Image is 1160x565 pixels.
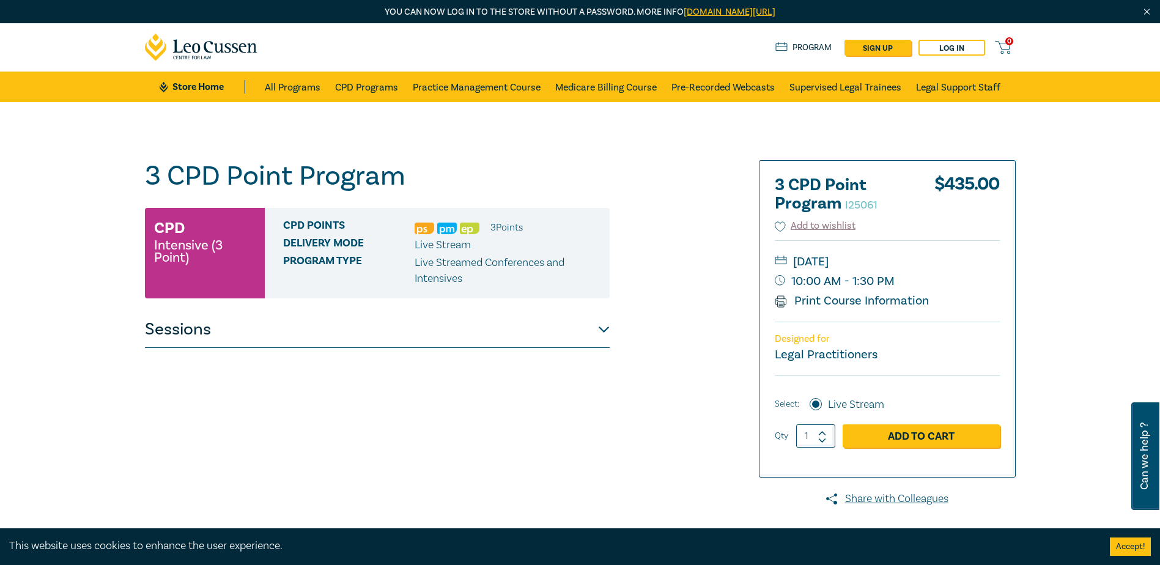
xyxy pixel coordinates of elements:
a: sign up [844,40,911,56]
span: CPD Points [283,220,415,235]
button: Sessions [145,311,610,348]
small: 10:00 AM - 1:30 PM [775,271,1000,291]
h1: 3 CPD Point Program [145,160,610,192]
a: Legal Support Staff [916,72,1000,102]
small: I25061 [845,198,877,212]
a: All Programs [265,72,320,102]
a: [DOMAIN_NAME][URL] [684,6,775,18]
img: Practice Management & Business Skills [437,223,457,234]
a: CPD Programs [335,72,398,102]
a: Medicare Billing Course [555,72,657,102]
span: Select: [775,397,799,411]
span: 0 [1005,37,1013,45]
small: Intensive (3 Point) [154,239,256,264]
a: Log in [918,40,985,56]
button: Accept cookies [1110,537,1151,556]
span: Program type [283,255,415,287]
p: Designed for [775,333,1000,345]
span: Delivery Mode [283,237,415,253]
small: [DATE] [775,252,1000,271]
a: Pre-Recorded Webcasts [671,72,775,102]
div: This website uses cookies to enhance the user experience. [9,538,1092,554]
li: 3 Point s [490,220,523,235]
a: Practice Management Course [413,72,541,102]
h3: CPD [154,217,185,239]
span: Live Stream [415,238,471,252]
a: Add to Cart [843,424,1000,448]
button: Add to wishlist [775,219,856,233]
label: Live Stream [828,397,884,413]
label: Qty [775,429,788,443]
a: Supervised Legal Trainees [789,72,901,102]
p: Live Streamed Conferences and Intensives [415,255,600,287]
img: Ethics & Professional Responsibility [460,223,479,234]
a: Share with Colleagues [759,491,1016,507]
img: Professional Skills [415,223,434,234]
img: Close [1142,7,1152,17]
a: Store Home [160,80,245,94]
a: Print Course Information [775,293,929,309]
span: Can we help ? [1139,410,1150,503]
div: $ 435.00 [934,176,1000,219]
input: 1 [796,424,835,448]
p: You can now log in to the store without a password. More info [145,6,1016,19]
small: Legal Practitioners [775,347,877,363]
a: Program [775,41,832,54]
h2: 3 CPD Point Program [775,176,909,213]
